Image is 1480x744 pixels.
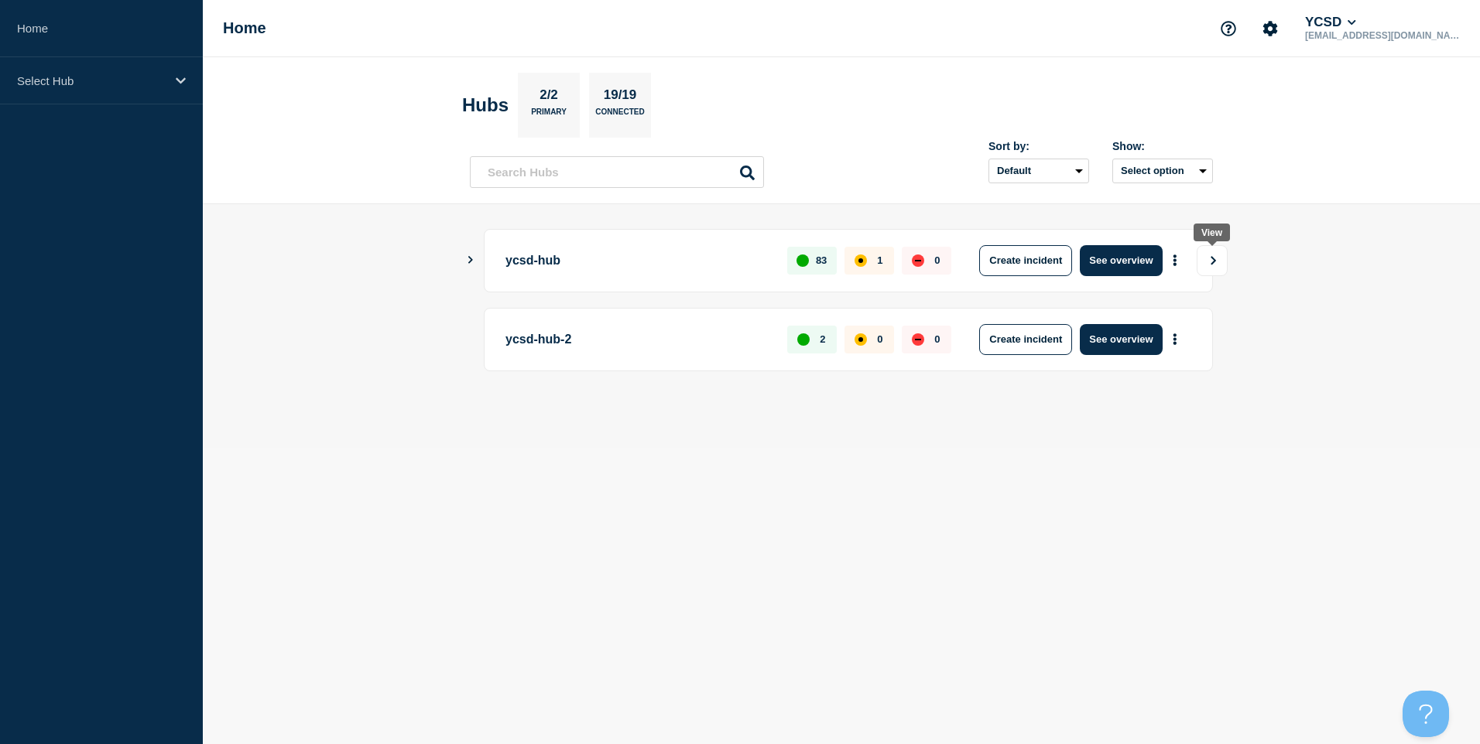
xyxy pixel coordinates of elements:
button: Select option [1112,159,1213,183]
p: 83 [816,254,827,266]
button: Account settings [1254,12,1286,45]
div: up [797,333,810,346]
p: ycsd-hub-2 [505,324,769,355]
p: ycsd-hub [505,245,769,276]
p: 2/2 [534,87,564,108]
button: More actions [1165,246,1185,275]
button: Create incident [979,245,1072,276]
p: Select Hub [17,74,166,87]
div: Sort by: [988,140,1089,152]
button: Show Connected Hubs [467,254,474,266]
button: See overview [1080,245,1162,276]
div: Show: [1112,140,1213,152]
select: Sort by [988,159,1089,183]
h2: Hubs [462,94,509,116]
button: Create incident [979,324,1072,355]
div: affected [855,333,867,346]
div: up [797,254,809,267]
div: View [1201,227,1222,238]
p: [EMAIL_ADDRESS][DOMAIN_NAME] [1302,30,1463,41]
div: down [912,254,924,267]
div: affected [855,254,867,267]
p: 0 [934,254,940,266]
p: 2 [820,333,825,345]
p: 0 [877,333,882,345]
p: Connected [595,108,644,124]
p: 19/19 [598,87,642,108]
p: Primary [531,108,567,124]
div: down [912,333,924,346]
p: 0 [934,333,940,345]
button: See overview [1080,324,1162,355]
p: 1 [877,254,882,266]
button: More actions [1165,325,1185,353]
button: Support [1212,12,1245,45]
button: View [1197,245,1228,276]
button: YCSD [1302,15,1359,30]
input: Search Hubs [470,156,764,188]
iframe: Help Scout Beacon - Open [1403,691,1449,737]
h1: Home [223,19,266,37]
